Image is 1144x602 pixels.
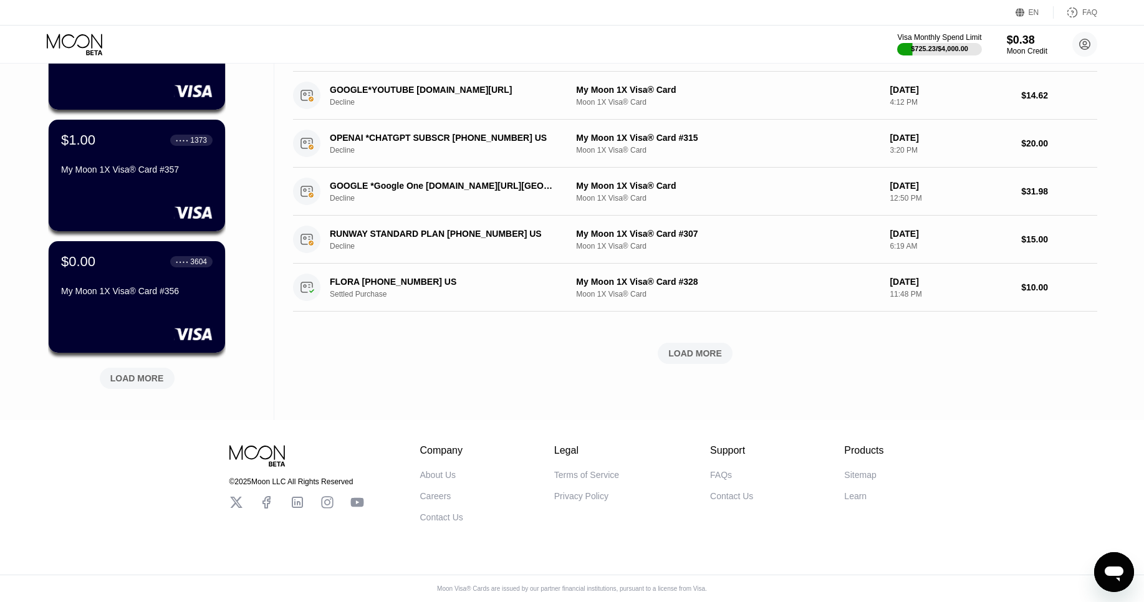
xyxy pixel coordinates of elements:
[1082,8,1097,17] div: FAQ
[844,491,867,501] div: Learn
[576,290,880,299] div: Moon 1X Visa® Card
[1007,34,1047,47] div: $0.38
[330,181,559,191] div: GOOGLE *Google One [DOMAIN_NAME][URL][GEOGRAPHIC_DATA]
[293,343,1097,364] div: LOAD MORE
[330,290,576,299] div: Settled Purchase
[330,242,576,251] div: Decline
[554,470,619,480] div: Terms of Service
[1007,47,1047,55] div: Moon Credit
[890,277,1011,287] div: [DATE]
[330,85,559,95] div: GOOGLE*YOUTUBE [DOMAIN_NAME][URL]
[576,146,880,155] div: Moon 1X Visa® Card
[897,33,981,42] div: Visa Monthly Spend Limit
[420,470,456,480] div: About Us
[710,445,753,456] div: Support
[1021,234,1097,244] div: $15.00
[420,491,451,501] div: Careers
[49,241,225,353] div: $0.00● ● ● ●3604My Moon 1X Visa® Card #356
[330,146,576,155] div: Decline
[576,98,880,107] div: Moon 1X Visa® Card
[554,491,608,501] div: Privacy Policy
[110,373,164,384] div: LOAD MORE
[911,45,968,52] div: $725.23 / $4,000.00
[1021,90,1097,100] div: $14.62
[293,216,1097,264] div: RUNWAY STANDARD PLAN [PHONE_NUMBER] USDeclineMy Moon 1X Visa® Card #307Moon 1X Visa® Card[DATE]6:...
[420,512,463,522] div: Contact Us
[1094,552,1134,592] iframe: Button to launch messaging window
[890,290,1011,299] div: 11:48 PM
[844,445,883,456] div: Products
[330,277,559,287] div: FLORA [PHONE_NUMBER] US
[576,194,880,203] div: Moon 1X Visa® Card
[1054,6,1097,19] div: FAQ
[49,120,225,231] div: $1.00● ● ● ●1373My Moon 1X Visa® Card #357
[229,477,364,486] div: © 2025 Moon LLC All Rights Reserved
[1021,138,1097,148] div: $20.00
[576,277,880,287] div: My Moon 1X Visa® Card #328
[710,470,732,480] div: FAQs
[668,348,722,359] div: LOAD MORE
[576,242,880,251] div: Moon 1X Visa® Card
[420,445,463,456] div: Company
[330,98,576,107] div: Decline
[890,229,1011,239] div: [DATE]
[890,133,1011,143] div: [DATE]
[330,229,559,239] div: RUNWAY STANDARD PLAN [PHONE_NUMBER] US
[844,470,876,480] div: Sitemap
[576,133,880,143] div: My Moon 1X Visa® Card #315
[576,181,880,191] div: My Moon 1X Visa® Card
[427,585,717,592] div: Moon Visa® Cards are issued by our partner financial institutions, pursuant to a license from Visa.
[190,136,207,145] div: 1373
[176,138,188,142] div: ● ● ● ●
[890,85,1011,95] div: [DATE]
[293,72,1097,120] div: GOOGLE*YOUTUBE [DOMAIN_NAME][URL]DeclineMy Moon 1X Visa® CardMoon 1X Visa® Card[DATE]4:12 PM$14.62
[190,257,207,266] div: 3604
[61,165,213,174] div: My Moon 1X Visa® Card #357
[90,363,184,389] div: LOAD MORE
[890,146,1011,155] div: 3:20 PM
[890,242,1011,251] div: 6:19 AM
[1021,186,1097,196] div: $31.98
[176,260,188,264] div: ● ● ● ●
[890,98,1011,107] div: 4:12 PM
[897,33,981,55] div: Visa Monthly Spend Limit$725.23/$4,000.00
[576,85,880,95] div: My Moon 1X Visa® Card
[293,120,1097,168] div: OPENAI *CHATGPT SUBSCR [PHONE_NUMBER] USDeclineMy Moon 1X Visa® Card #315Moon 1X Visa® Card[DATE]...
[293,168,1097,216] div: GOOGLE *Google One [DOMAIN_NAME][URL][GEOGRAPHIC_DATA]DeclineMy Moon 1X Visa® CardMoon 1X Visa® C...
[1029,8,1039,17] div: EN
[710,491,753,501] div: Contact Us
[890,194,1011,203] div: 12:50 PM
[61,286,213,296] div: My Moon 1X Visa® Card #356
[61,132,95,148] div: $1.00
[890,181,1011,191] div: [DATE]
[576,229,880,239] div: My Moon 1X Visa® Card #307
[1021,282,1097,292] div: $10.00
[61,254,95,270] div: $0.00
[1007,34,1047,55] div: $0.38Moon Credit
[1016,6,1054,19] div: EN
[293,264,1097,312] div: FLORA [PHONE_NUMBER] USSettled PurchaseMy Moon 1X Visa® Card #328Moon 1X Visa® Card[DATE]11:48 PM...
[330,133,559,143] div: OPENAI *CHATGPT SUBSCR [PHONE_NUMBER] US
[554,445,619,456] div: Legal
[330,194,576,203] div: Decline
